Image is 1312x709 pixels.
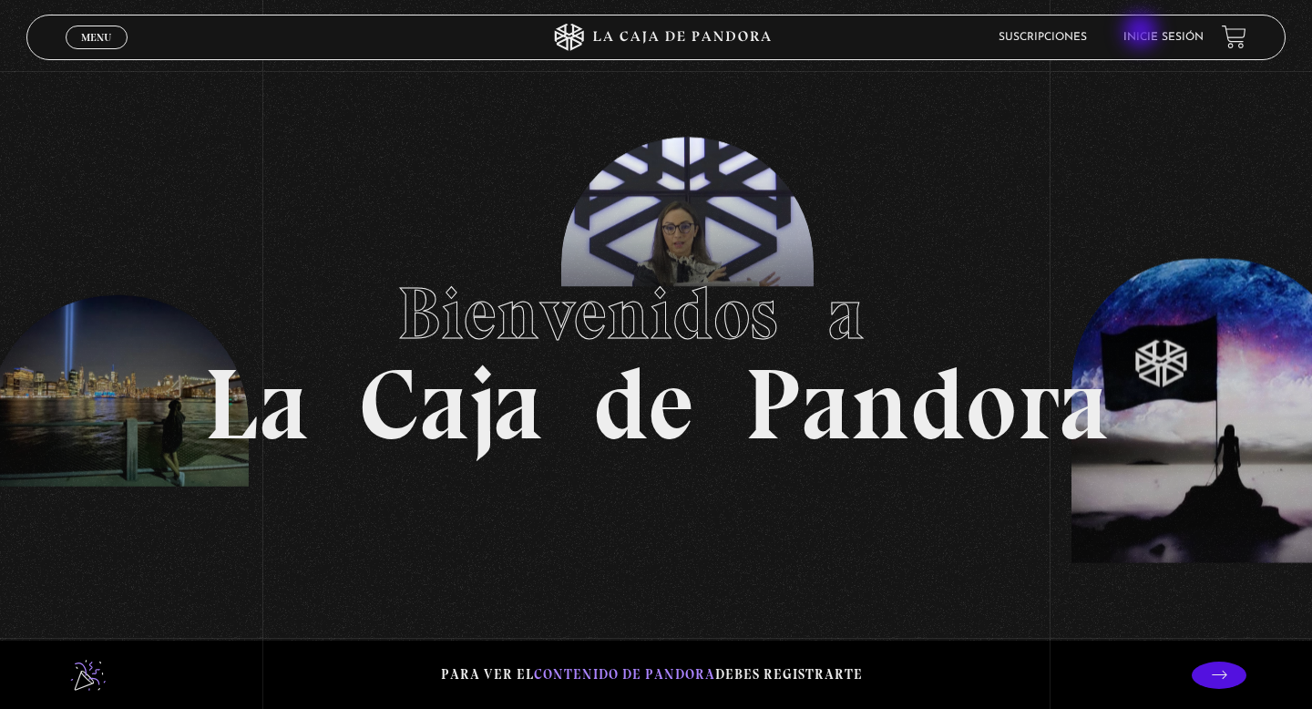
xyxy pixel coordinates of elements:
a: View your shopping cart [1222,25,1246,49]
span: Menu [81,32,111,43]
span: Bienvenidos a [397,270,915,357]
span: Cerrar [76,46,118,59]
p: Para ver el debes registrarte [441,663,863,687]
a: Inicie sesión [1123,32,1204,43]
a: Suscripciones [999,32,1087,43]
span: contenido de Pandora [534,666,715,683]
h1: La Caja de Pandora [204,254,1109,455]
